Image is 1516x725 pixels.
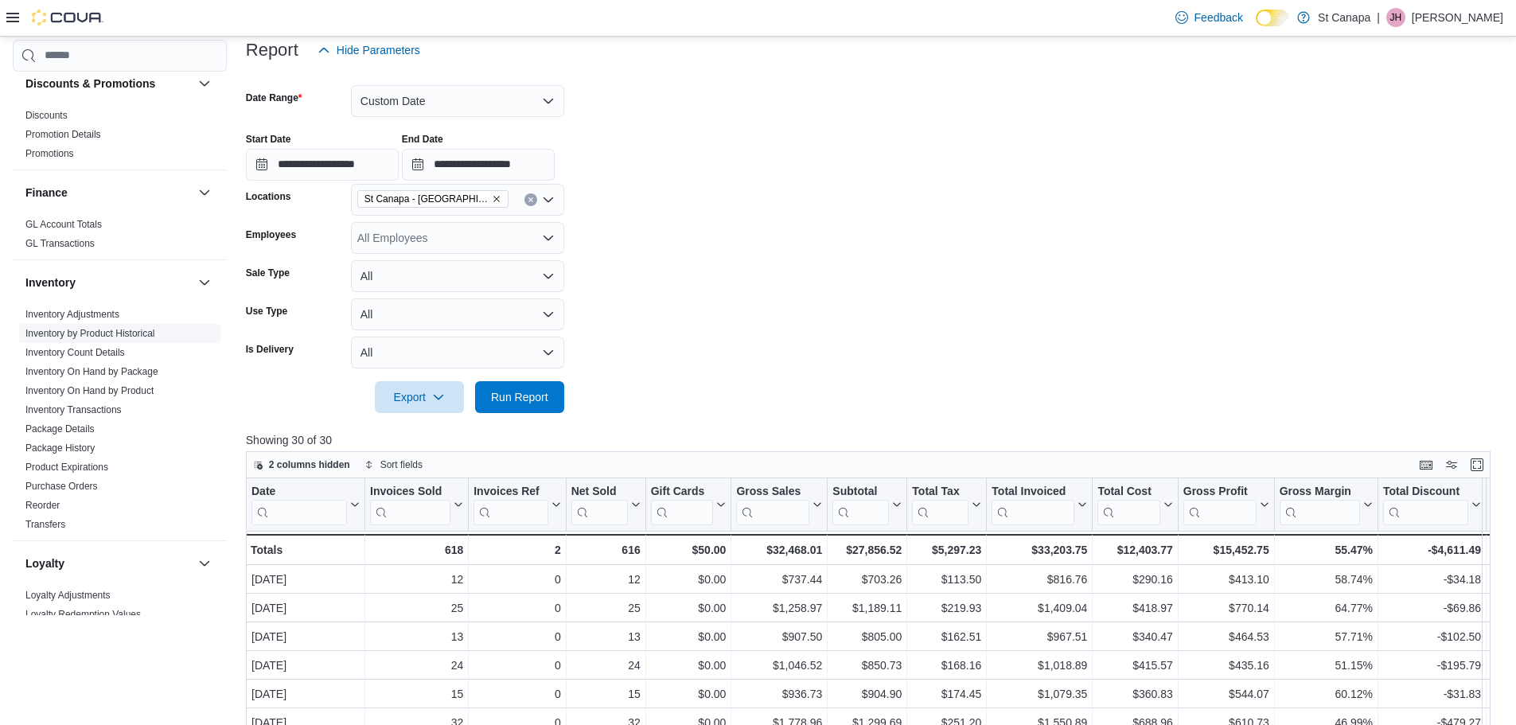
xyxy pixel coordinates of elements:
button: Enter fullscreen [1467,455,1487,474]
a: Promotions [25,148,74,159]
span: Inventory Count Details [25,346,125,359]
span: Loyalty Adjustments [25,589,111,602]
div: 51.15% [1280,656,1373,675]
div: $219.93 [912,598,981,618]
button: Open list of options [542,193,555,206]
p: St Canapa [1318,8,1370,27]
span: Inventory On Hand by Product [25,384,154,397]
div: [DATE] [251,627,360,646]
div: 25 [370,598,463,618]
div: Discounts & Promotions [13,106,227,170]
label: Is Delivery [246,343,294,356]
button: Inventory [25,275,192,290]
div: 64.77% [1280,598,1373,618]
div: $340.47 [1097,627,1172,646]
input: Press the down key to open a popover containing a calendar. [246,149,399,181]
div: $1,258.97 [736,598,822,618]
a: Package Details [25,423,95,435]
div: Gross Profit [1183,484,1257,524]
input: Dark Mode [1256,10,1289,26]
div: -$34.18 [1383,570,1481,589]
img: Cova [32,10,103,25]
span: Dark Mode [1256,26,1257,27]
span: Inventory On Hand by Package [25,365,158,378]
div: $703.26 [832,570,902,589]
span: Loyalty Redemption Values [25,608,141,621]
div: $5,297.23 [912,540,981,559]
div: 55.47% [1279,540,1372,559]
h3: Finance [25,185,68,201]
div: $737.44 [736,570,822,589]
button: Discounts & Promotions [25,76,192,92]
button: Date [251,484,360,524]
div: $1,079.35 [992,684,1087,704]
span: Package Details [25,423,95,435]
a: Reorder [25,500,60,511]
div: Subtotal [832,484,889,499]
div: $0.00 [651,684,727,704]
div: Net Sold [571,484,627,499]
label: Start Date [246,133,291,146]
span: Run Report [491,389,548,405]
button: Total Tax [912,484,981,524]
button: Invoices Ref [474,484,560,524]
span: Promotions [25,147,74,160]
div: Total Tax [912,484,968,524]
button: Total Cost [1097,484,1172,524]
a: Inventory by Product Historical [25,328,155,339]
span: Sort fields [380,458,423,471]
button: Gross Profit [1183,484,1269,524]
a: Inventory Transactions [25,404,122,415]
div: $904.90 [832,684,902,704]
div: 0 [474,627,560,646]
div: Net Sold [571,484,627,524]
div: [DATE] [251,684,360,704]
div: $907.50 [736,627,822,646]
div: Invoices Ref [474,484,548,524]
div: 618 [370,540,463,559]
div: $850.73 [832,656,902,675]
div: -$69.86 [1383,598,1481,618]
p: Showing 30 of 30 [246,432,1503,448]
span: JH [1390,8,1402,27]
div: $967.51 [992,627,1087,646]
a: Promotion Details [25,129,101,140]
label: Date Range [246,92,302,104]
div: Invoices Sold [370,484,450,499]
div: Gross Sales [736,484,809,499]
div: $1,046.52 [736,656,822,675]
span: St Canapa - Santa Teresa [357,190,509,208]
div: $113.50 [912,570,981,589]
div: 60.12% [1280,684,1373,704]
div: Total Cost [1097,484,1159,524]
button: Subtotal [832,484,902,524]
div: Gross Margin [1279,484,1359,499]
div: Invoices Ref [474,484,548,499]
div: [DATE] [251,570,360,589]
div: $33,203.75 [992,540,1087,559]
div: $0.00 [651,627,727,646]
button: Net Sold [571,484,640,524]
div: -$102.50 [1383,627,1481,646]
div: Inventory [13,305,227,540]
div: Total Discount [1383,484,1468,524]
span: Reorder [25,499,60,512]
span: Export [384,381,454,413]
div: Subtotal [832,484,889,524]
div: 0 [474,570,560,589]
div: Totals [251,540,360,559]
div: 0 [474,598,560,618]
div: Date [251,484,347,499]
div: Total Invoiced [992,484,1074,499]
button: 2 columns hidden [247,455,357,474]
div: [DATE] [251,598,360,618]
div: [DATE] [251,656,360,675]
span: Hide Parameters [337,42,420,58]
div: $544.07 [1183,684,1269,704]
div: $816.76 [992,570,1087,589]
button: All [351,260,564,292]
div: 13 [370,627,463,646]
a: Transfers [25,519,65,530]
button: Clear input [524,193,537,206]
